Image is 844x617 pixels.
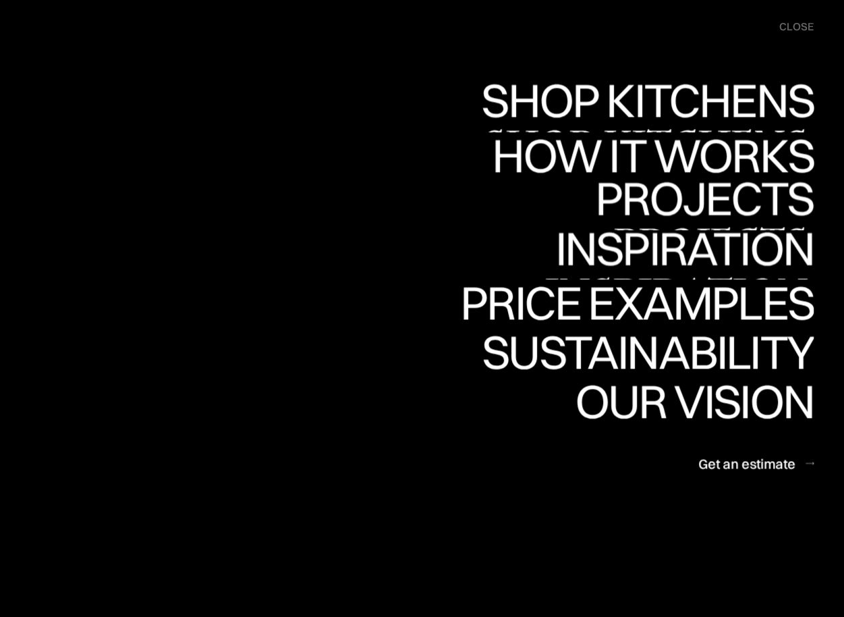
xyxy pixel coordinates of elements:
div: Shop Kitchens [474,76,814,124]
a: Price examplesPrice examples [460,279,814,328]
a: Get an estimate [698,447,814,480]
div: How it works [488,132,814,179]
div: Price examples [460,279,814,326]
div: Projects [595,174,814,221]
div: Our vision [563,425,814,472]
div: Shop Kitchens [474,124,814,171]
a: How it worksHow it works [488,132,814,181]
div: Projects [595,221,814,269]
div: Price examples [460,326,814,373]
a: InspirationInspiration [536,230,814,279]
a: Shop KitchensShop Kitchens [474,82,814,132]
div: Sustainability [470,375,814,423]
div: close [779,20,814,34]
div: How it works [488,179,814,226]
a: Our visionOur vision [563,377,814,427]
div: Our vision [563,377,814,425]
div: Inspiration [536,272,814,319]
div: Sustainability [470,328,814,375]
a: SustainabilitySustainability [470,328,814,377]
div: Inspiration [536,225,814,272]
div: Get an estimate [698,454,795,473]
a: ProjectsProjects [595,181,814,230]
div: menu [766,14,814,41]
